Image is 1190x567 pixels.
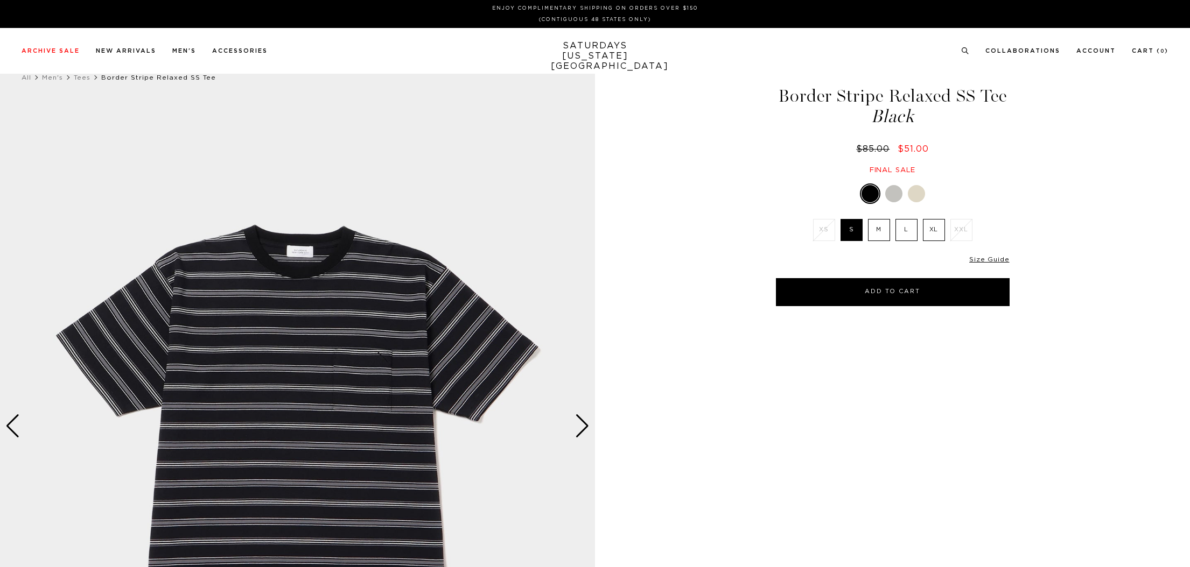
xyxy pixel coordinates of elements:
[774,166,1011,175] div: Final sale
[96,48,156,54] a: New Arrivals
[22,48,80,54] a: Archive Sale
[776,278,1010,306] button: Add to Cart
[1160,49,1165,54] small: 0
[841,219,863,241] label: S
[1132,48,1168,54] a: Cart (0)
[774,108,1011,125] span: Black
[895,219,918,241] label: L
[172,48,196,54] a: Men's
[74,74,90,81] a: Tees
[26,16,1164,24] p: (Contiguous 48 States Only)
[22,74,31,81] a: All
[575,414,590,438] div: Next slide
[774,87,1011,125] h1: Border Stripe Relaxed SS Tee
[212,48,268,54] a: Accessories
[985,48,1060,54] a: Collaborations
[551,41,640,72] a: SATURDAYS[US_STATE][GEOGRAPHIC_DATA]
[898,145,929,153] span: $51.00
[856,145,894,153] del: $85.00
[26,4,1164,12] p: Enjoy Complimentary Shipping on Orders Over $150
[42,74,63,81] a: Men's
[1076,48,1116,54] a: Account
[923,219,945,241] label: XL
[101,74,216,81] span: Border Stripe Relaxed SS Tee
[868,219,890,241] label: M
[5,414,20,438] div: Previous slide
[969,256,1009,263] a: Size Guide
